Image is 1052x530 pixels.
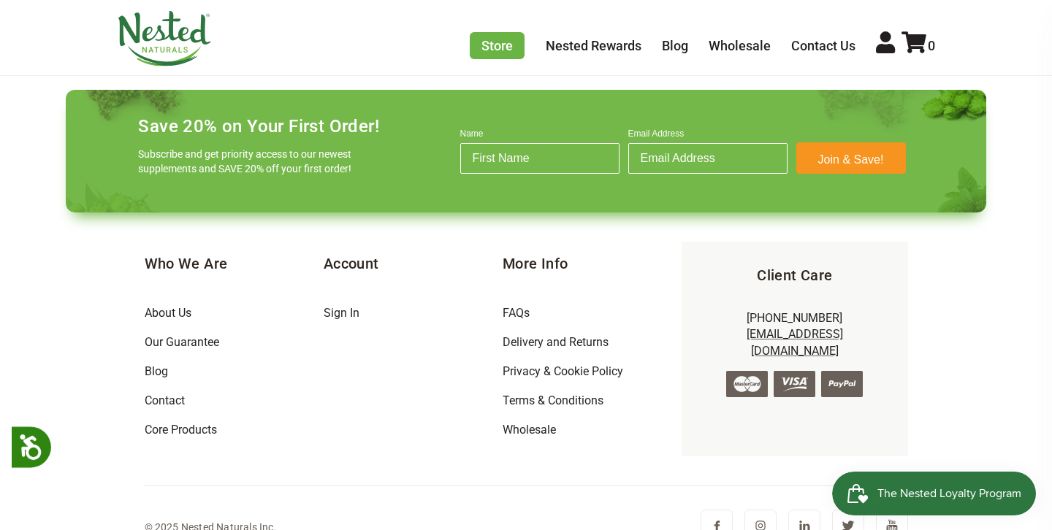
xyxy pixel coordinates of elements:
[117,11,212,66] img: Nested Naturals
[503,364,623,378] a: Privacy & Cookie Policy
[747,327,843,357] a: [EMAIL_ADDRESS][DOMAIN_NAME]
[145,306,191,320] a: About Us
[145,253,324,274] h5: Who We Are
[796,142,906,174] button: Join & Save!
[460,128,620,143] label: Name
[726,371,863,397] img: credit-cards.png
[503,335,609,349] a: Delivery and Returns
[460,143,620,174] input: First Name
[928,38,935,53] span: 0
[138,147,357,176] p: Subscribe and get priority access to our newest supplements and SAVE 20% off your first order!
[503,393,603,407] a: Terms & Conditions
[791,38,855,53] a: Contact Us
[138,116,379,137] h4: Save 20% on Your First Order!
[145,393,185,407] a: Contact
[503,423,556,437] a: Wholesale
[705,265,884,285] h5: Client Care
[145,335,219,349] a: Our Guarantee
[709,38,771,53] a: Wholesale
[902,38,935,53] a: 0
[503,253,682,274] h5: More Info
[832,472,1037,515] iframe: Button to open loyalty program pop-up
[546,38,641,53] a: Nested Rewards
[662,38,688,53] a: Blog
[503,306,530,320] a: FAQs
[324,306,359,320] a: Sign In
[145,423,217,437] a: Core Products
[470,32,525,59] a: Store
[145,364,168,378] a: Blog
[324,253,503,274] h5: Account
[628,128,788,143] label: Email Address
[747,311,842,325] a: [PHONE_NUMBER]
[628,143,788,174] input: Email Address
